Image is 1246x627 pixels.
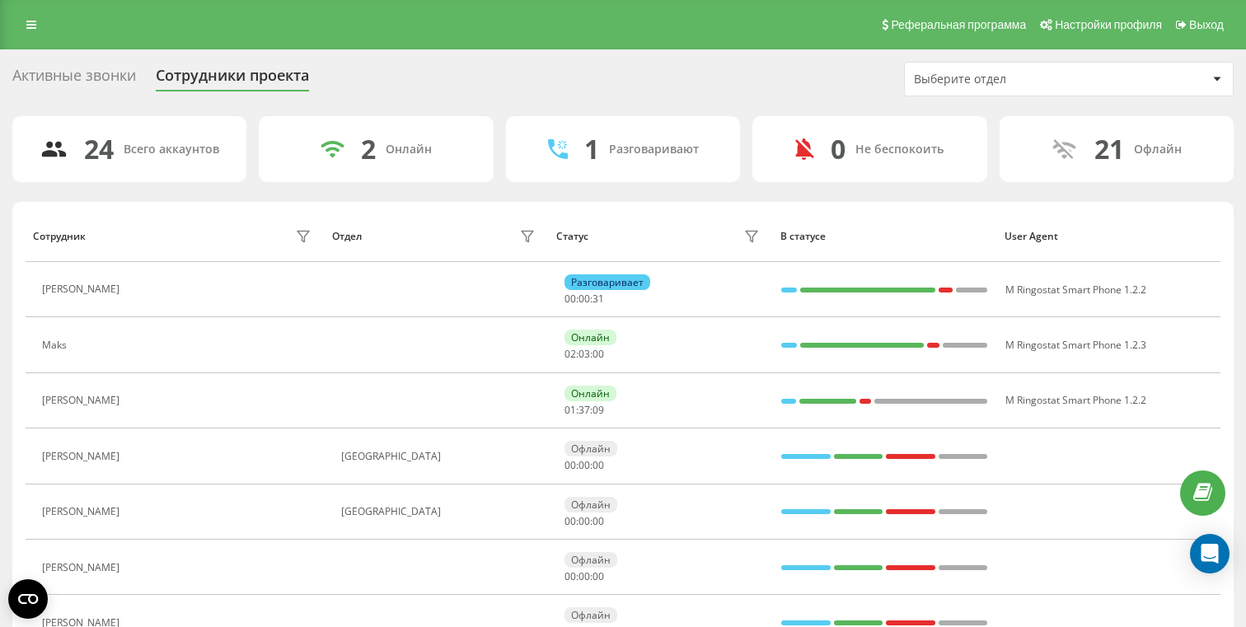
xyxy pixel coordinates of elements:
[593,458,604,472] span: 00
[1005,283,1146,297] span: M Ringostat Smart Phone 1.2.2
[564,386,616,401] div: Онлайн
[593,514,604,528] span: 00
[1055,18,1162,31] span: Настройки профиля
[855,143,944,157] div: Не беспокоить
[578,403,590,417] span: 37
[564,497,617,512] div: Офлайн
[564,403,576,417] span: 01
[42,451,124,462] div: [PERSON_NAME]
[42,339,71,351] div: Maks
[42,562,124,573] div: [PERSON_NAME]
[564,274,650,290] div: Разговаривает
[1189,18,1224,31] span: Выход
[42,283,124,295] div: [PERSON_NAME]
[42,506,124,517] div: [PERSON_NAME]
[564,349,604,360] div: : :
[593,569,604,583] span: 00
[593,292,604,306] span: 31
[578,347,590,361] span: 03
[564,293,604,305] div: : :
[1134,143,1182,157] div: Офлайн
[564,571,604,583] div: : :
[8,579,48,619] button: Open CMP widget
[42,395,124,406] div: [PERSON_NAME]
[564,460,604,471] div: : :
[156,67,309,92] div: Сотрудники проекта
[361,133,376,165] div: 2
[584,133,599,165] div: 1
[341,506,540,517] div: [GEOGRAPHIC_DATA]
[1005,231,1213,242] div: User Agent
[341,451,540,462] div: [GEOGRAPHIC_DATA]
[332,231,362,242] div: Отдел
[564,441,617,456] div: Офлайн
[564,552,617,568] div: Офлайн
[12,67,136,92] div: Активные звонки
[564,347,576,361] span: 02
[1005,338,1146,352] span: M Ringostat Smart Phone 1.2.3
[564,405,604,416] div: : :
[780,231,989,242] div: В статусе
[564,607,617,623] div: Офлайн
[564,569,576,583] span: 00
[564,292,576,306] span: 00
[33,231,86,242] div: Сотрудник
[1190,534,1230,573] div: Open Intercom Messenger
[84,133,114,165] div: 24
[578,292,590,306] span: 00
[386,143,432,157] div: Онлайн
[593,403,604,417] span: 09
[914,73,1111,87] div: Выберите отдел
[564,516,604,527] div: : :
[891,18,1026,31] span: Реферальная программа
[578,569,590,583] span: 00
[831,133,845,165] div: 0
[556,231,588,242] div: Статус
[593,347,604,361] span: 00
[124,143,219,157] div: Всего аккаунтов
[578,458,590,472] span: 00
[564,458,576,472] span: 00
[564,514,576,528] span: 00
[564,330,616,345] div: Онлайн
[578,514,590,528] span: 00
[1005,393,1146,407] span: M Ringostat Smart Phone 1.2.2
[1094,133,1124,165] div: 21
[609,143,699,157] div: Разговаривают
